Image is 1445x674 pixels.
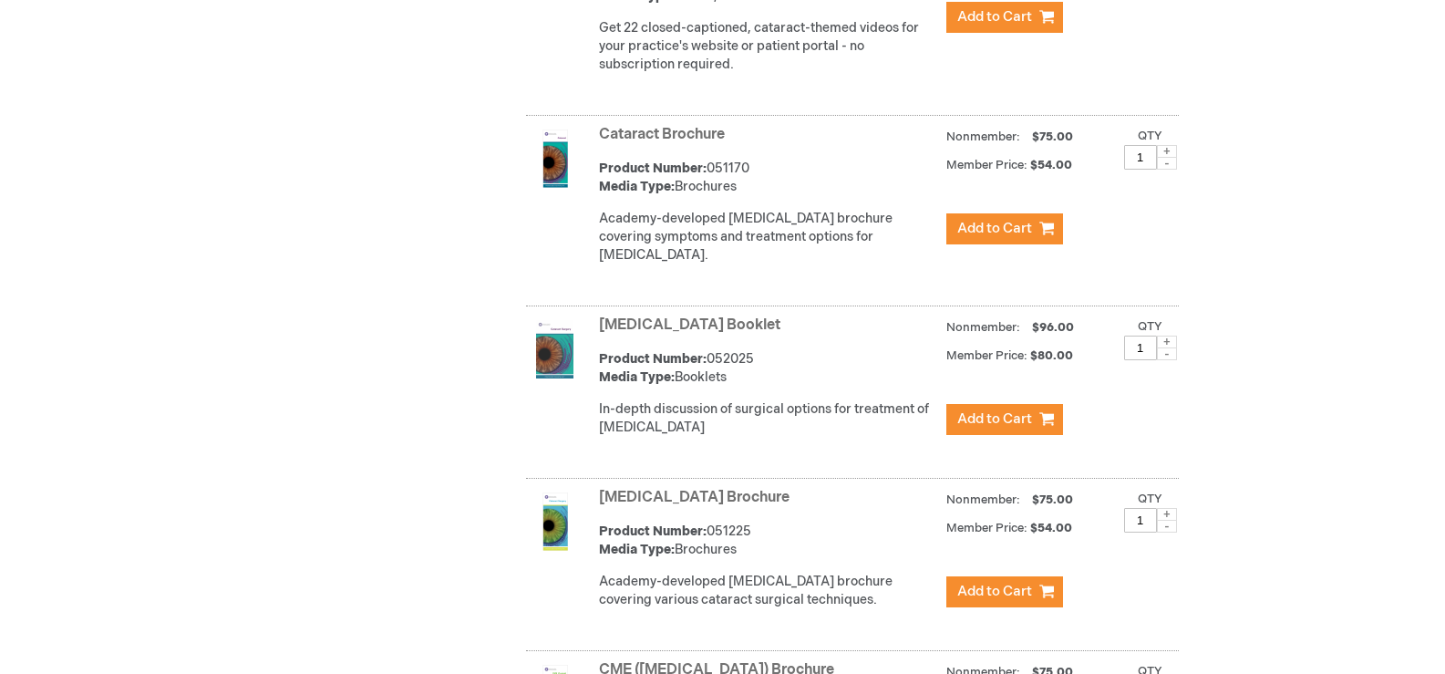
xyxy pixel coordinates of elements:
label: Qty [1138,492,1162,506]
label: Qty [1138,129,1162,143]
span: $54.00 [1030,521,1075,535]
span: $54.00 [1030,158,1075,172]
div: 051225 Brochures [599,523,937,559]
span: $75.00 [1029,130,1076,144]
span: $75.00 [1029,493,1076,507]
label: Qty [1138,319,1162,334]
button: Add to Cart [946,213,1063,244]
strong: Nonmember: [946,126,1020,149]
span: $96.00 [1029,320,1077,335]
strong: Product Number: [599,524,707,539]
a: Cataract Brochure [599,126,725,143]
button: Add to Cart [946,2,1063,33]
p: Academy-developed [MEDICAL_DATA] brochure covering symptoms and treatment options for [MEDICAL_DA... [599,210,937,264]
strong: Nonmember: [946,489,1020,512]
input: Qty [1124,336,1157,360]
img: Cataract Surgery Booklet [536,320,573,378]
span: Add to Cart [957,583,1032,600]
span: Add to Cart [957,220,1032,237]
strong: Product Number: [599,161,707,176]
span: Add to Cart [957,8,1032,26]
strong: Member Price: [946,521,1027,535]
span: Add to Cart [957,410,1032,428]
strong: Media Type: [599,542,675,557]
span: $80.00 [1030,348,1076,363]
strong: Media Type: [599,179,675,194]
input: Qty [1124,145,1157,170]
input: Qty [1124,508,1157,533]
strong: Nonmember: [946,316,1020,339]
img: Cataract Brochure [526,130,584,188]
div: Academy-developed [MEDICAL_DATA] brochure covering various cataract surgical techniques. [599,573,937,609]
strong: Member Price: [946,158,1027,172]
strong: Product Number: [599,351,707,367]
img: Cataract Surgery Brochure [526,493,584,551]
a: [MEDICAL_DATA] Brochure [599,489,790,506]
strong: Member Price: [946,348,1027,363]
button: Add to Cart [946,576,1063,607]
div: In-depth discussion of surgical options for treatment of [MEDICAL_DATA] [599,400,937,437]
p: Get 22 closed-captioned, cataract-themed videos for your practice's website or patient portal - n... [599,19,937,74]
strong: Media Type: [599,369,675,385]
button: Add to Cart [946,404,1063,435]
a: [MEDICAL_DATA] Booklet [599,316,780,334]
div: 051170 Brochures [599,160,937,196]
div: 052025 Booklets [599,350,937,387]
